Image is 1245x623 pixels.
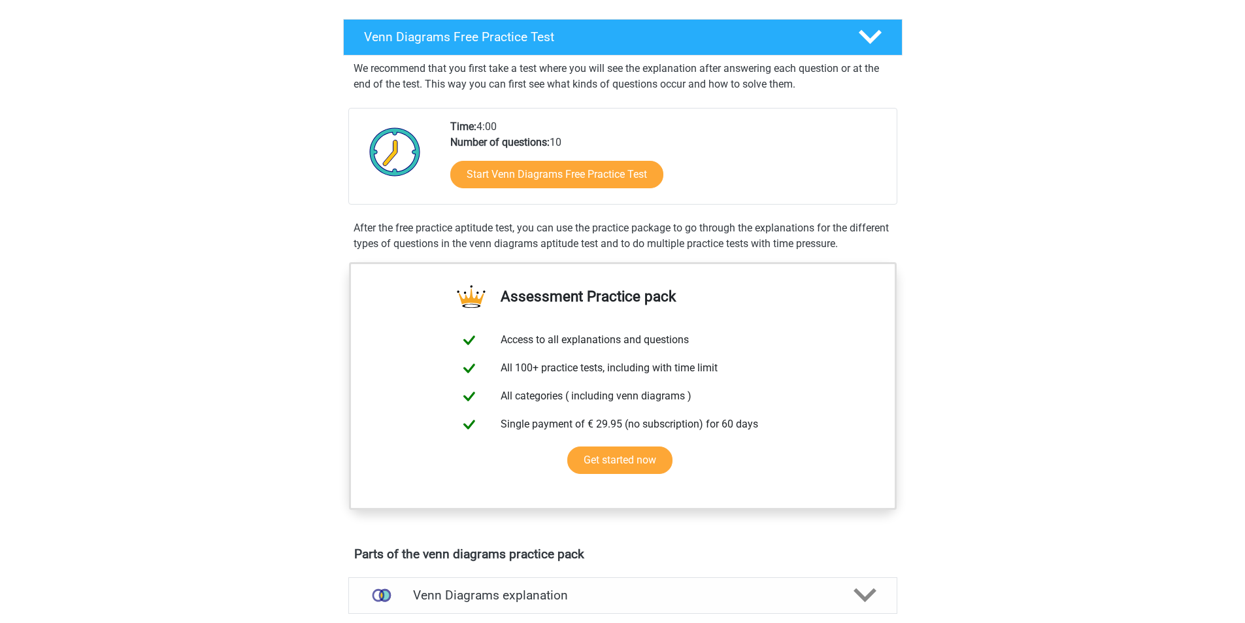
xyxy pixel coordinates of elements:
a: explanations Venn Diagrams explanation [343,577,903,614]
h4: Parts of the venn diagrams practice pack [354,547,891,562]
a: Venn Diagrams Free Practice Test [338,19,908,56]
h4: Venn Diagrams explanation [413,588,833,603]
div: After the free practice aptitude test, you can use the practice package to go through the explana... [348,220,897,252]
img: venn diagrams explanations [365,579,398,612]
img: Clock [362,119,428,184]
div: 4:00 10 [440,119,896,204]
b: Time: [450,120,476,133]
a: Get started now [567,446,672,474]
b: Number of questions: [450,136,550,148]
p: We recommend that you first take a test where you will see the explanation after answering each q... [354,61,892,92]
a: Start Venn Diagrams Free Practice Test [450,161,663,188]
h4: Venn Diagrams Free Practice Test [364,29,837,44]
